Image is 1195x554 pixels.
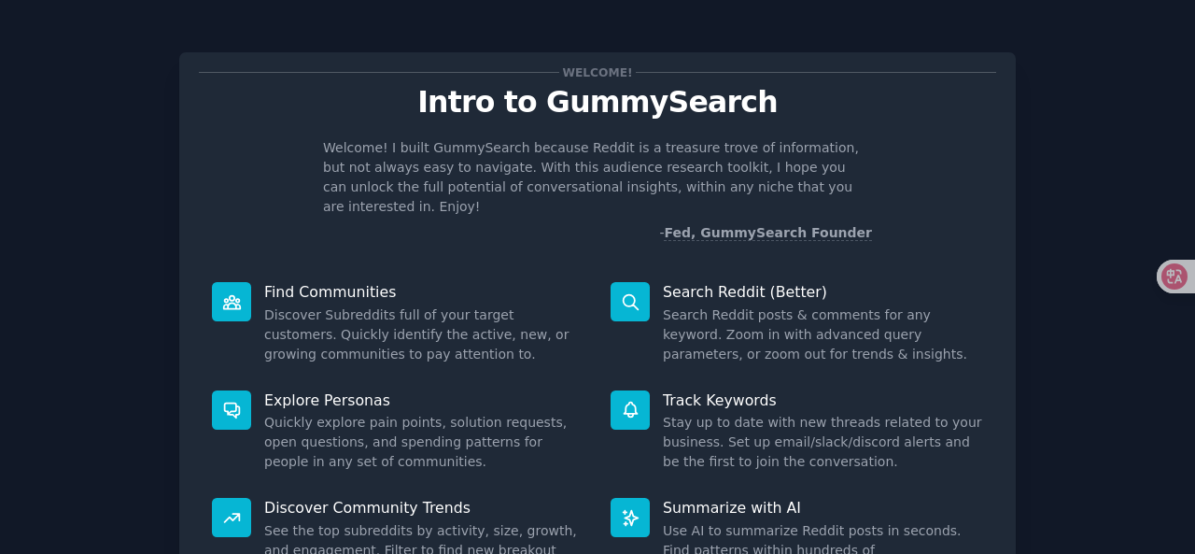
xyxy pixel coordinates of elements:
[664,225,872,241] a: Fed, GummySearch Founder
[264,498,584,518] p: Discover Community Trends
[659,223,872,243] div: -
[264,305,584,364] dd: Discover Subreddits full of your target customers. Quickly identify the active, new, or growing c...
[323,138,872,217] p: Welcome! I built GummySearch because Reddit is a treasure trove of information, but not always ea...
[264,413,584,472] dd: Quickly explore pain points, solution requests, open questions, and spending patterns for people ...
[663,282,983,302] p: Search Reddit (Better)
[663,498,983,518] p: Summarize with AI
[264,391,584,410] p: Explore Personas
[264,282,584,302] p: Find Communities
[559,63,636,82] span: Welcome!
[663,305,983,364] dd: Search Reddit posts & comments for any keyword. Zoom in with advanced query parameters, or zoom o...
[199,86,996,119] p: Intro to GummySearch
[663,413,983,472] dd: Stay up to date with new threads related to your business. Set up email/slack/discord alerts and ...
[663,391,983,410] p: Track Keywords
